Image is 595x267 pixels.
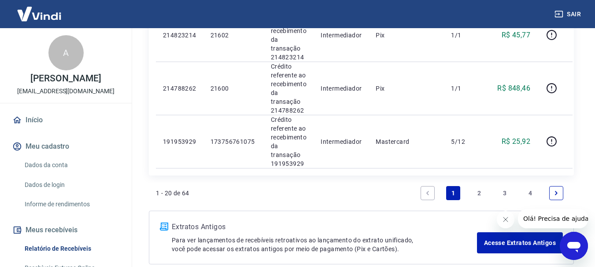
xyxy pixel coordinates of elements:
p: 1/1 [451,84,477,93]
button: Meus recebíveis [11,220,121,240]
div: A [48,35,84,70]
p: R$ 45,77 [502,30,530,40]
p: 173756761075 [211,137,257,146]
p: R$ 848,46 [497,83,530,94]
a: Previous page [421,186,435,200]
p: Crédito referente ao recebimento da transação 214788262 [271,62,307,115]
iframe: Botão para abrir a janela de mensagens [560,232,588,260]
p: Para ver lançamentos de recebíveis retroativos ao lançamento do extrato unificado, você pode aces... [172,236,477,253]
p: Mastercard [376,137,437,146]
img: ícone [160,223,168,230]
p: Pix [376,31,437,40]
p: Intermediador [321,31,362,40]
p: Intermediador [321,137,362,146]
p: [PERSON_NAME] [30,74,101,83]
iframe: Mensagem da empresa [518,209,588,228]
a: Next page [549,186,563,200]
p: Crédito referente ao recebimento da transação 191953929 [271,115,307,168]
a: Page 2 [472,186,486,200]
a: Page 3 [498,186,512,200]
ul: Pagination [417,183,567,204]
p: [EMAIL_ADDRESS][DOMAIN_NAME] [17,87,115,96]
p: 5/12 [451,137,477,146]
p: 214823214 [163,31,196,40]
p: 21600 [211,84,257,93]
p: 214788262 [163,84,196,93]
p: R$ 25,92 [502,136,530,147]
iframe: Fechar mensagem [497,211,514,228]
a: Dados de login [21,176,121,194]
p: 1/1 [451,31,477,40]
p: 191953929 [163,137,196,146]
span: Olá! Precisa de ajuda? [5,6,74,13]
a: Relatório de Recebíveis [21,240,121,258]
p: Extratos Antigos [172,222,477,232]
a: Informe de rendimentos [21,195,121,213]
p: 1 - 20 de 64 [156,189,189,198]
a: Dados da conta [21,156,121,174]
a: Acesse Extratos Antigos [477,232,563,253]
a: Page 1 is your current page [446,186,460,200]
p: Pix [376,84,437,93]
button: Sair [553,6,584,22]
p: Intermediador [321,84,362,93]
p: 21602 [211,31,257,40]
button: Meu cadastro [11,137,121,156]
a: Page 4 [524,186,538,200]
img: Vindi [11,0,68,27]
p: Crédito referente ao recebimento da transação 214823214 [271,9,307,62]
a: Início [11,110,121,130]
